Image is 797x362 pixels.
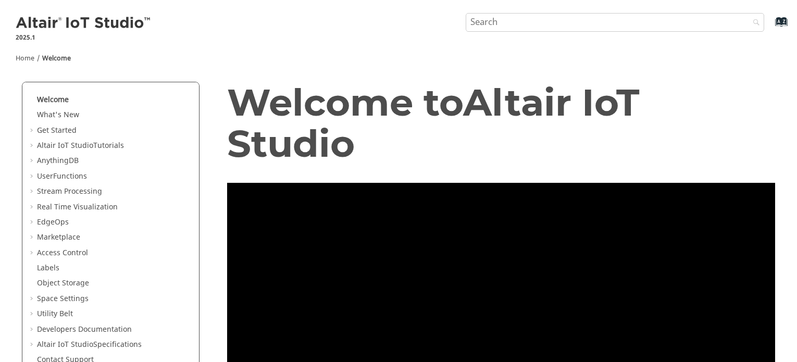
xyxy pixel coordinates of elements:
[29,156,37,166] span: Expand AnythingDB
[37,324,132,335] a: Developers Documentation
[227,82,776,164] h1: Welcome to
[29,324,37,335] span: Expand Developers Documentation
[227,79,640,166] span: Altair IoT Studio
[29,171,37,182] span: Expand UserFunctions
[37,263,59,273] a: Labels
[29,294,37,304] span: Expand Space Settings
[16,33,152,42] p: 2025.1
[37,293,89,304] a: Space Settings
[37,308,73,319] a: Utility Belt
[29,309,37,319] span: Expand Utility Belt
[37,339,93,350] span: Altair IoT Studio
[29,248,37,258] span: Expand Access Control
[37,125,77,136] a: Get Started
[16,54,34,63] a: Home
[42,54,71,63] a: Welcome
[29,202,37,213] span: Expand Real Time Visualization
[53,171,87,182] span: Functions
[37,217,69,228] a: EdgeOps
[37,202,118,213] a: Real Time Visualization
[37,155,79,166] a: AnythingDB
[37,171,87,182] a: UserFunctions
[37,247,88,258] a: Access Control
[16,15,152,32] img: Altair IoT Studio
[37,232,80,243] a: Marketplace
[29,340,37,350] span: Expand Altair IoT StudioSpecifications
[37,109,79,120] a: What's New
[29,126,37,136] span: Expand Get Started
[29,141,37,151] span: Expand Altair IoT StudioTutorials
[37,140,124,151] a: Altair IoT StudioTutorials
[739,13,768,33] button: Search
[37,339,142,350] a: Altair IoT StudioSpecifications
[37,140,93,151] span: Altair IoT Studio
[29,232,37,243] span: Expand Marketplace
[37,94,69,105] a: Welcome
[29,186,37,197] span: Expand Stream Processing
[37,278,89,289] a: Object Storage
[758,21,782,32] a: Go to index terms page
[37,186,102,197] a: Stream Processing
[29,217,37,228] span: Expand EdgeOps
[466,13,765,32] input: Search query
